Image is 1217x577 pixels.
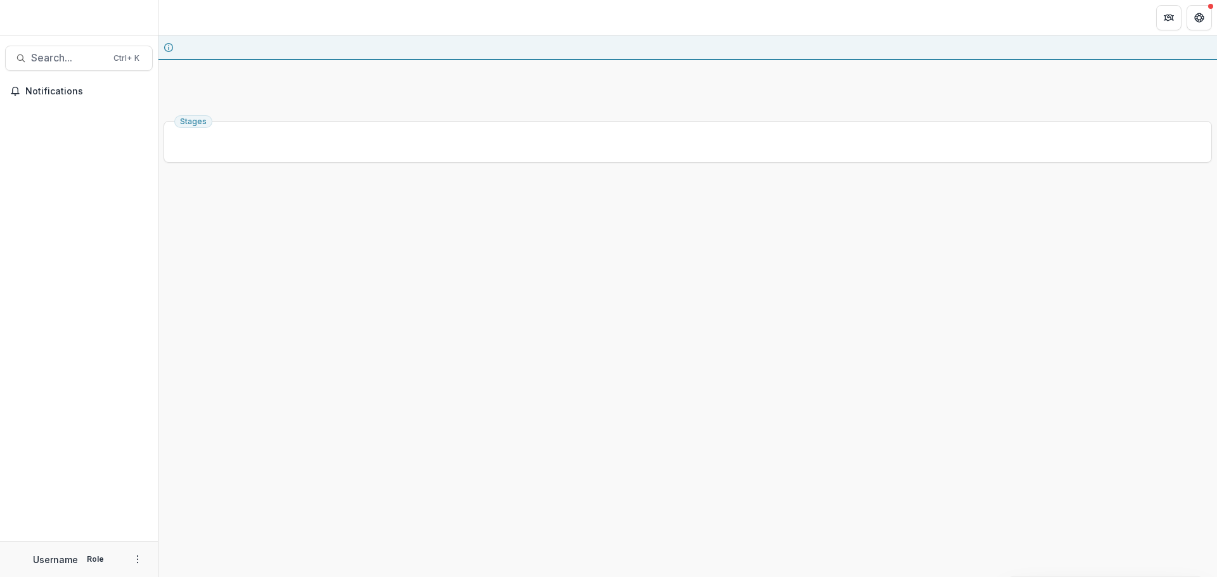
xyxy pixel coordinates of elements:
[1156,5,1182,30] button: Partners
[25,86,148,97] span: Notifications
[111,51,142,65] div: Ctrl + K
[180,117,207,126] span: Stages
[1187,5,1212,30] button: Get Help
[5,46,153,71] button: Search...
[83,554,108,565] p: Role
[130,552,145,567] button: More
[5,81,153,101] button: Notifications
[31,52,106,64] span: Search...
[33,553,78,566] p: Username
